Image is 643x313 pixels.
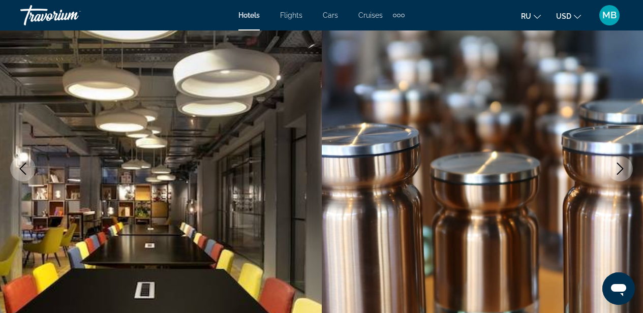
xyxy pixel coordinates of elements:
button: Extra navigation items [393,7,405,23]
span: ru [521,12,531,20]
a: Cruises [358,11,383,19]
button: Change language [521,9,541,23]
button: Change currency [556,9,581,23]
a: Cars [323,11,338,19]
a: Flights [280,11,302,19]
button: User Menu [596,5,623,26]
a: Hotels [238,11,260,19]
button: Next image [607,156,633,181]
span: MB [602,10,617,20]
button: Previous image [10,156,36,181]
span: USD [556,12,571,20]
a: Travorium [20,2,122,28]
iframe: Button to launch messaging window [602,272,635,305]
